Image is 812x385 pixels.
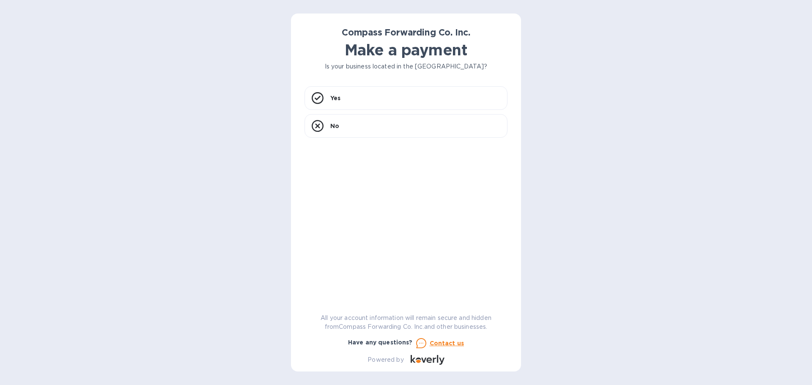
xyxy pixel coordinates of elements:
p: All your account information will remain secure and hidden from Compass Forwarding Co. Inc. and o... [304,314,507,331]
u: Contact us [430,340,464,347]
h1: Make a payment [304,41,507,59]
b: Compass Forwarding Co. Inc. [342,27,470,38]
b: Have any questions? [348,339,413,346]
p: Powered by [368,355,403,364]
p: No [330,122,339,130]
p: Is your business located in the [GEOGRAPHIC_DATA]? [304,62,507,71]
p: Yes [330,94,340,102]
